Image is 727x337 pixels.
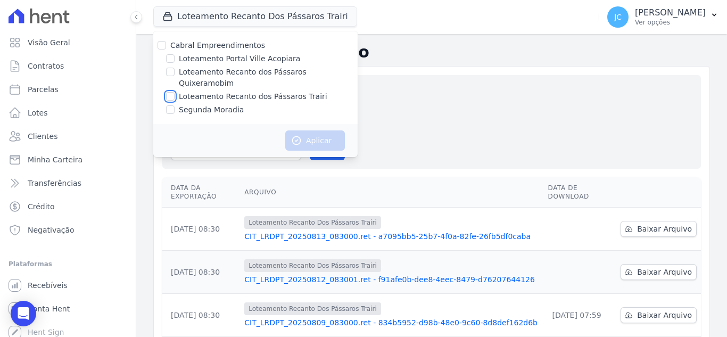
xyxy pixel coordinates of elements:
[28,178,81,188] span: Transferências
[162,208,240,251] td: [DATE] 08:30
[28,154,82,165] span: Minha Carteira
[4,149,131,170] a: Minha Carteira
[4,298,131,319] a: Conta Hent
[4,79,131,100] a: Parcelas
[637,267,692,277] span: Baixar Arquivo
[179,104,244,116] label: Segunda Moradia
[170,41,265,50] label: Cabral Empreendimentos
[4,219,131,241] a: Negativação
[11,301,36,326] div: Open Intercom Messenger
[28,108,48,118] span: Lotes
[635,7,706,18] p: [PERSON_NAME]
[179,67,358,89] label: Loteamento Recanto dos Pássaros Quixeramobim
[635,18,706,27] p: Ver opções
[162,251,240,294] td: [DATE] 08:30
[244,259,381,272] span: Loteamento Recanto Dos Pássaros Trairi
[28,61,64,71] span: Contratos
[162,177,240,208] th: Data da Exportação
[244,274,539,285] a: CIT_LRDPT_20250812_083001.ret - f91afe0b-dee8-4eec-8479-d76207644126
[28,303,70,314] span: Conta Hent
[4,196,131,217] a: Crédito
[621,264,697,280] a: Baixar Arquivo
[599,2,727,32] button: JC [PERSON_NAME] Ver opções
[621,307,697,323] a: Baixar Arquivo
[240,177,543,208] th: Arquivo
[9,258,127,270] div: Plataformas
[285,130,345,151] button: Aplicar
[28,84,59,95] span: Parcelas
[637,310,692,320] span: Baixar Arquivo
[244,231,539,242] a: CIT_LRDPT_20250813_083000.ret - a7095bb5-25b7-4f0a-82fe-26fb5df0caba
[637,224,692,234] span: Baixar Arquivo
[28,131,57,142] span: Clientes
[153,43,710,62] h2: Exportações de Retorno
[4,172,131,194] a: Transferências
[4,102,131,124] a: Lotes
[179,91,327,102] label: Loteamento Recanto dos Pássaros Trairi
[4,126,131,147] a: Clientes
[621,221,697,237] a: Baixar Arquivo
[244,216,381,229] span: Loteamento Recanto Dos Pássaros Trairi
[4,275,131,296] a: Recebíveis
[162,294,240,337] td: [DATE] 08:30
[28,201,55,212] span: Crédito
[244,302,381,315] span: Loteamento Recanto Dos Pássaros Trairi
[244,317,539,328] a: CIT_LRDPT_20250809_083000.ret - 834b5952-d98b-48e0-9c60-8d8def162d6b
[179,53,300,64] label: Loteamento Portal Ville Acopiara
[153,6,357,27] button: Loteamento Recanto Dos Pássaros Trairi
[4,55,131,77] a: Contratos
[544,177,617,208] th: Data de Download
[28,280,68,291] span: Recebíveis
[614,13,622,21] span: JC
[28,225,75,235] span: Negativação
[28,37,70,48] span: Visão Geral
[4,32,131,53] a: Visão Geral
[544,294,617,337] td: [DATE] 07:59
